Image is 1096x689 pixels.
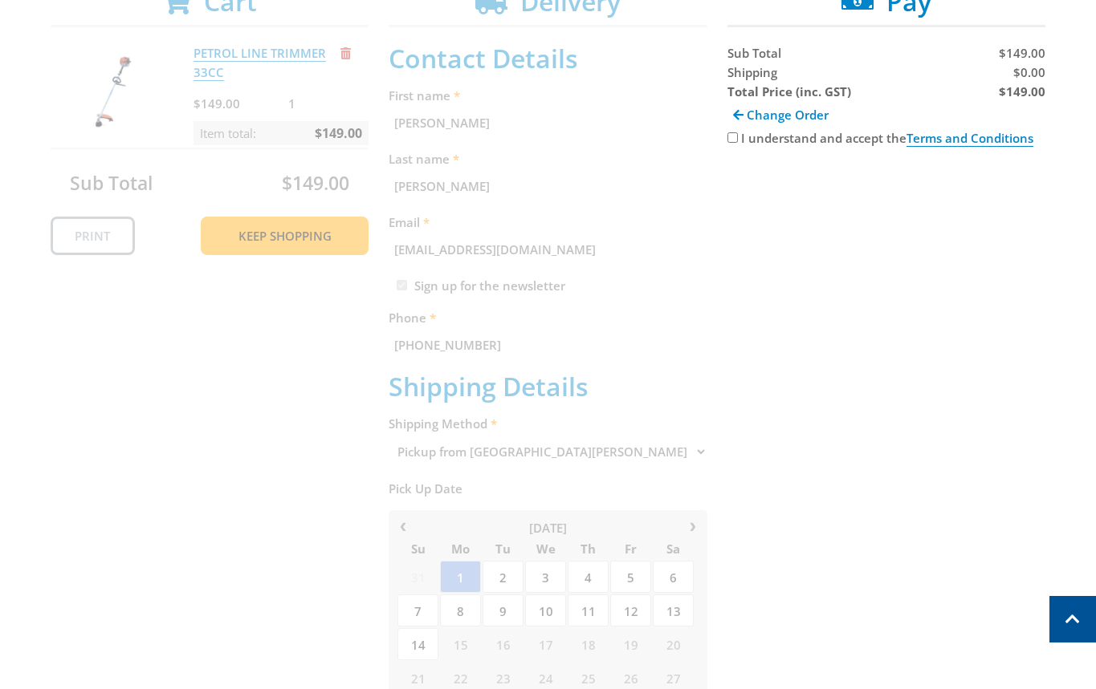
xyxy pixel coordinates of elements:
[727,64,777,80] span: Shipping
[907,130,1033,147] a: Terms and Conditions
[999,45,1045,61] span: $149.00
[727,45,781,61] span: Sub Total
[727,132,738,143] input: Please accept the terms and conditions.
[999,83,1045,99] strong: $149.00
[747,107,829,123] span: Change Order
[727,83,851,99] strong: Total Price (inc. GST)
[727,101,834,128] a: Change Order
[1013,64,1045,80] span: $0.00
[741,130,1033,146] label: I understand and accept the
